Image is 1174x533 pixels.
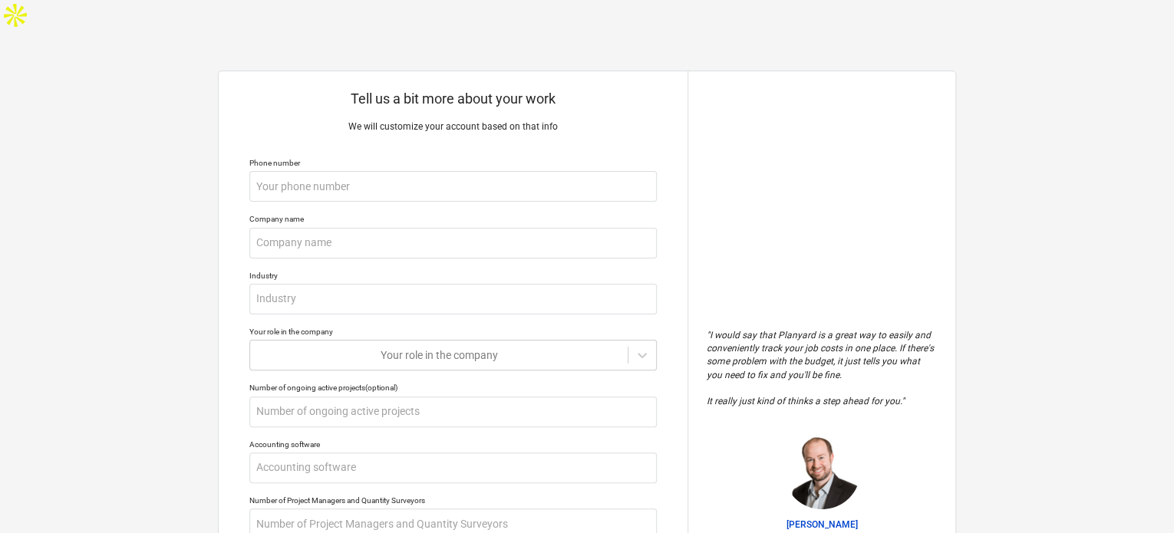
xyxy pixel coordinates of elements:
[783,433,860,509] img: Jordan Cohen
[249,271,657,281] div: Industry
[249,327,657,337] div: Your role in the company
[249,439,657,449] div: Accounting software
[249,158,657,168] div: Phone number
[1097,459,1174,533] iframe: Chat Widget
[707,329,937,408] p: " I would say that Planyard is a great way to easily and conveniently track your job costs in one...
[249,396,657,427] input: Number of ongoing active projects
[249,120,657,133] p: We will customize your account based on that info
[707,518,937,531] p: [PERSON_NAME]
[249,214,657,224] div: Company name
[249,495,657,505] div: Number of Project Managers and Quantity Surveyors
[249,90,657,108] p: Tell us a bit more about your work
[249,228,657,258] input: Company name
[249,452,657,483] input: Accounting software
[249,171,657,202] input: Your phone number
[249,284,657,314] input: Industry
[249,383,657,393] div: Number of ongoing active projects (optional)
